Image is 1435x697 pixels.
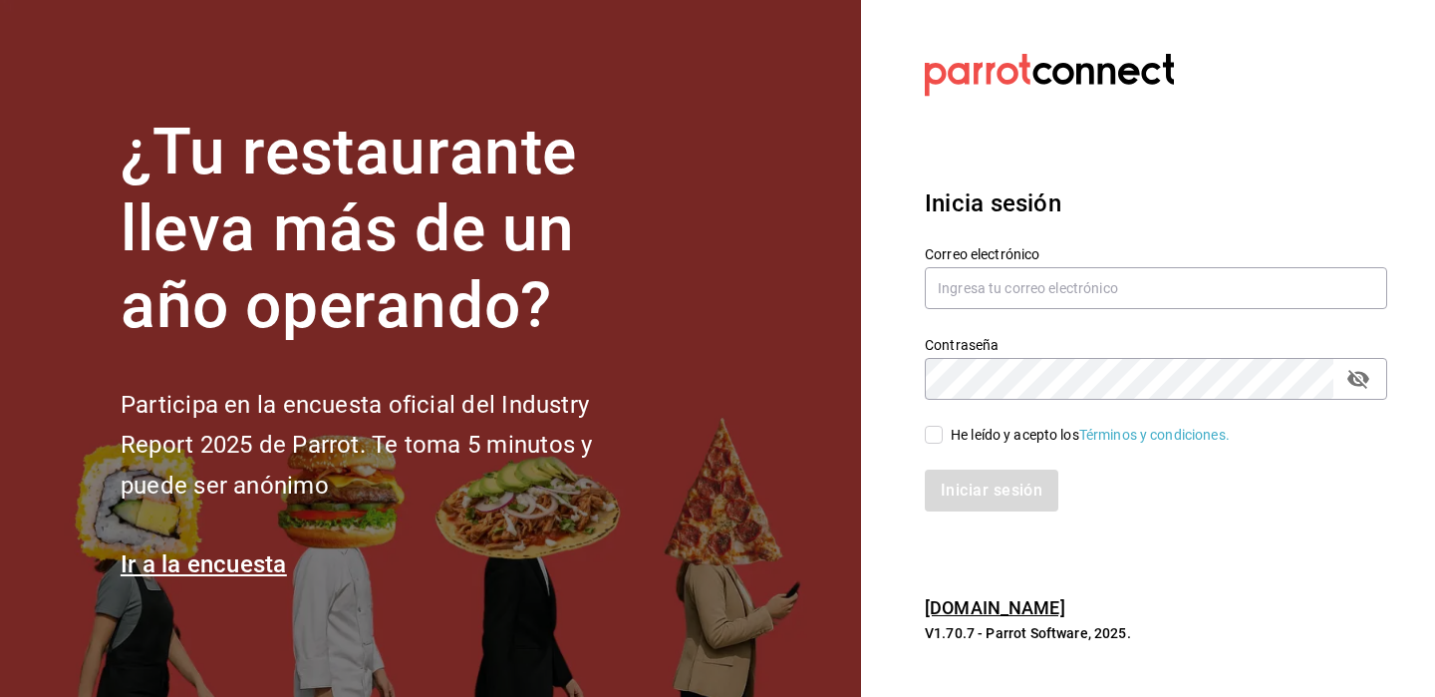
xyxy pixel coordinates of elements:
[121,550,287,578] a: Ir a la encuesta
[925,338,1387,352] label: Contraseña
[925,185,1387,221] h3: Inicia sesión
[925,247,1387,261] label: Correo electrónico
[951,425,1230,446] div: He leído y acepto los
[925,597,1065,618] a: [DOMAIN_NAME]
[121,385,659,507] h2: Participa en la encuesta oficial del Industry Report 2025 de Parrot. Te toma 5 minutos y puede se...
[121,115,659,344] h1: ¿Tu restaurante lleva más de un año operando?
[1341,362,1375,396] button: passwordField
[925,267,1387,309] input: Ingresa tu correo electrónico
[925,623,1387,643] p: V1.70.7 - Parrot Software, 2025.
[1079,427,1230,443] a: Términos y condiciones.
